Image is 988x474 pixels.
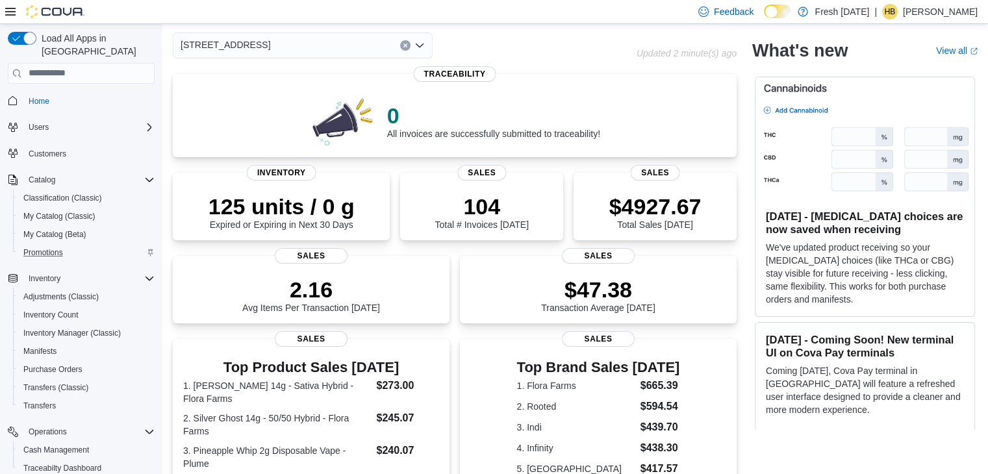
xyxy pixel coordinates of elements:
h2: What's new [752,40,848,61]
p: Updated 2 minute(s) ago [637,48,737,58]
a: Purchase Orders [18,362,88,377]
a: Customers [23,146,71,162]
svg: External link [970,47,978,55]
dt: 1. [PERSON_NAME] 14g - Sativa Hybrid - Flora Farms [183,379,371,405]
span: My Catalog (Beta) [23,229,86,240]
button: My Catalog (Classic) [13,207,160,225]
div: Transaction Average [DATE] [541,277,655,313]
span: Users [23,119,155,135]
button: Users [3,118,160,136]
button: Inventory [23,271,66,286]
button: Cash Management [13,441,160,459]
div: Avg Items Per Transaction [DATE] [242,277,380,313]
h3: [DATE] - [MEDICAL_DATA] choices are now saved when receiving [766,210,964,236]
dt: 3. Indi [517,421,635,434]
h3: Top Brand Sales [DATE] [517,360,680,375]
span: Traceability [413,66,496,82]
a: Adjustments (Classic) [18,289,104,305]
span: Home [23,93,155,109]
a: My Catalog (Classic) [18,208,101,224]
span: Transfers (Classic) [23,382,88,393]
span: Inventory Manager (Classic) [23,328,121,338]
dd: $245.07 [376,410,438,426]
img: Cova [26,5,84,18]
p: Fresh [DATE] [815,4,869,19]
dt: 1. Flora Farms [517,379,635,392]
div: All invoices are successfully submitted to traceability! [387,103,600,139]
a: Inventory Count [18,307,84,323]
button: Transfers [13,397,160,415]
button: Adjustments (Classic) [13,288,160,306]
div: Expired or Expiring in Next 30 Days [209,193,355,230]
button: Customers [3,144,160,163]
button: My Catalog (Beta) [13,225,160,243]
span: Promotions [18,245,155,260]
span: Customers [23,145,155,162]
a: Transfers (Classic) [18,380,94,395]
span: Catalog [29,175,55,185]
button: Catalog [23,172,60,188]
span: Inventory Manager (Classic) [18,325,155,341]
a: View allExternal link [936,45,978,56]
span: Cash Management [18,442,155,458]
span: Inventory [23,271,155,286]
dd: $438.30 [640,440,680,456]
span: Inventory Count [18,307,155,323]
span: Traceabilty Dashboard [23,463,101,473]
span: Home [29,96,49,106]
span: Adjustments (Classic) [23,292,99,302]
p: Coming [DATE], Cova Pay terminal in [GEOGRAPHIC_DATA] will feature a refreshed user interface des... [766,364,964,416]
span: Sales [562,248,635,264]
button: Transfers (Classic) [13,379,160,397]
span: Sales [275,248,348,264]
dd: $665.39 [640,378,680,393]
button: Inventory Manager (Classic) [13,324,160,342]
span: Inventory Count [23,310,79,320]
p: 0 [387,103,600,129]
h3: [DATE] - Coming Soon! New terminal UI on Cova Pay terminals [766,333,964,359]
p: 2.16 [242,277,380,303]
span: Purchase Orders [23,364,82,375]
span: Catalog [23,172,155,188]
span: My Catalog (Beta) [18,227,155,242]
p: | [874,4,877,19]
dt: 4. Infinity [517,442,635,455]
button: Manifests [13,342,160,360]
p: $47.38 [541,277,655,303]
a: Inventory Manager (Classic) [18,325,126,341]
dd: $439.70 [640,419,680,435]
a: Classification (Classic) [18,190,107,206]
span: Manifests [18,343,155,359]
span: Transfers (Classic) [18,380,155,395]
span: Users [29,122,49,132]
button: Operations [3,423,160,441]
h3: Top Product Sales [DATE] [183,360,439,375]
button: Classification (Classic) [13,189,160,207]
button: Promotions [13,243,160,262]
p: $4927.67 [609,193,702,219]
div: Harley Bialczyk [882,4,898,19]
dt: 2. Silver Ghost 14g - 50/50 Hybrid - Flora Farms [183,412,371,438]
div: Total Sales [DATE] [609,193,702,230]
a: Manifests [18,343,62,359]
button: Users [23,119,54,135]
button: Purchase Orders [13,360,160,379]
dt: 2. Rooted [517,400,635,413]
span: Cash Management [23,445,89,455]
span: Transfers [23,401,56,411]
span: Classification (Classic) [18,190,155,206]
span: Sales [562,331,635,347]
span: Operations [29,427,67,437]
a: My Catalog (Beta) [18,227,92,242]
span: Transfers [18,398,155,414]
span: Manifests [23,346,57,356]
dt: 3. Pineapple Whip 2g Disposable Vape - Plume [183,444,371,470]
span: Sales [631,165,679,181]
button: Operations [23,424,72,440]
p: We've updated product receiving so your [MEDICAL_DATA] choices (like THCa or CBG) stay visible fo... [766,241,964,306]
a: Promotions [18,245,68,260]
span: My Catalog (Classic) [23,211,95,221]
button: Inventory [3,269,160,288]
span: Classification (Classic) [23,193,102,203]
